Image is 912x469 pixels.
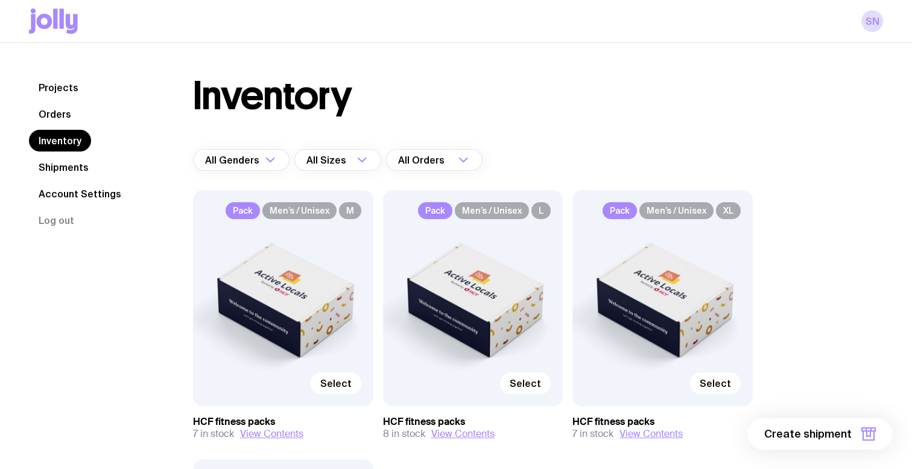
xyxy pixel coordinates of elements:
button: Create shipment [747,418,893,450]
span: Pack [418,202,452,219]
div: Search for option [386,149,483,171]
button: View Contents [240,428,303,440]
span: L [531,202,551,219]
span: 7 in stock [572,428,613,440]
h3: HCF fitness packs [383,416,563,428]
a: SN [861,10,883,32]
span: Select [510,377,541,389]
div: Search for option [294,149,381,171]
a: Orders [29,103,81,125]
button: View Contents [619,428,683,440]
a: Account Settings [29,183,131,205]
h3: HCF fitness packs [193,416,373,428]
button: View Contents [431,428,495,440]
a: Shipments [29,156,98,178]
span: 7 in stock [193,428,234,440]
button: Log out [29,209,84,231]
span: M [339,202,361,219]
span: Men’s / Unisex [639,202,714,219]
span: All Orders [398,149,447,171]
span: All Genders [205,149,262,171]
span: Men’s / Unisex [455,202,529,219]
div: Search for option [193,149,290,171]
span: XL [716,202,741,219]
span: Select [320,377,352,389]
span: Create shipment [764,427,852,441]
h1: Inventory [193,77,352,115]
h3: HCF fitness packs [572,416,753,428]
input: Search for option [349,149,353,171]
a: Projects [29,77,88,98]
input: Search for option [447,149,455,171]
span: 8 in stock [383,428,425,440]
span: Pack [603,202,637,219]
span: Pack [226,202,260,219]
span: All Sizes [306,149,349,171]
span: Select [700,377,731,389]
span: Men’s / Unisex [262,202,337,219]
a: Inventory [29,130,91,152]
